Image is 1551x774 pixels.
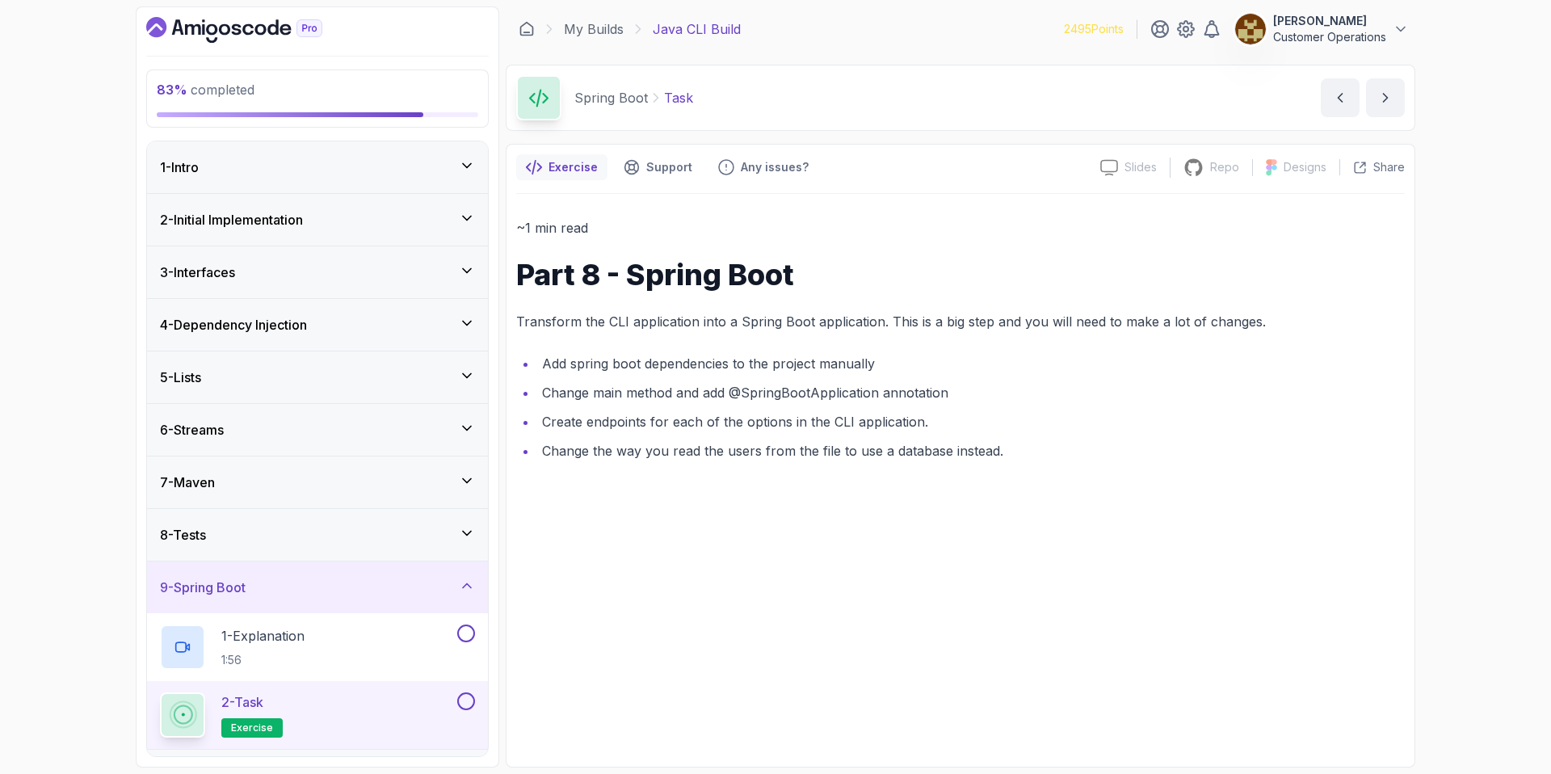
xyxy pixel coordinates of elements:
li: Change main method and add @SpringBootApplication annotation [537,381,1405,404]
button: next content [1366,78,1405,117]
li: Change the way you read the users from the file to use a database instead. [537,440,1405,462]
h3: 9 - Spring Boot [160,578,246,597]
h3: 4 - Dependency Injection [160,315,307,334]
a: Dashboard [519,21,535,37]
button: 5-Lists [147,351,488,403]
h3: 2 - Initial Implementation [160,210,303,229]
h3: 5 - Lists [160,368,201,387]
button: Support button [614,154,702,180]
p: Exercise [549,159,598,175]
p: Slides [1124,159,1157,175]
span: exercise [231,721,273,734]
p: Task [664,88,693,107]
p: Java CLI Build [653,19,741,39]
p: [PERSON_NAME] [1273,13,1386,29]
button: Feedback button [708,154,818,180]
h1: Part 8 - Spring Boot [516,259,1405,291]
img: user profile image [1235,14,1266,44]
h3: 6 - Streams [160,420,224,440]
button: 9-Spring Boot [147,562,488,613]
button: Share [1339,159,1405,175]
button: notes button [516,154,607,180]
li: Add spring boot dependencies to the project manually [537,352,1405,375]
button: 6-Streams [147,404,488,456]
button: 1-Explanation1:56 [160,625,475,670]
span: completed [157,82,254,98]
h3: 7 - Maven [160,473,215,492]
p: 2495 Points [1064,21,1124,37]
button: 1-Intro [147,141,488,193]
button: 7-Maven [147,456,488,508]
p: Designs [1284,159,1326,175]
p: Customer Operations [1273,29,1386,45]
p: Any issues? [741,159,809,175]
button: 2-Initial Implementation [147,194,488,246]
p: Transform the CLI application into a Spring Boot application. This is a big step and you will nee... [516,310,1405,333]
li: Create endpoints for each of the options in the CLI application. [537,410,1405,433]
button: 4-Dependency Injection [147,299,488,351]
span: 83 % [157,82,187,98]
p: Support [646,159,692,175]
button: previous content [1321,78,1360,117]
p: 2 - Task [221,692,263,712]
p: Repo [1210,159,1239,175]
h3: 1 - Intro [160,158,199,177]
button: 3-Interfaces [147,246,488,298]
a: Dashboard [146,17,359,43]
button: 2-Taskexercise [160,692,475,738]
h3: 3 - Interfaces [160,263,235,282]
a: My Builds [564,19,624,39]
p: Share [1373,159,1405,175]
button: 8-Tests [147,509,488,561]
p: ~1 min read [516,217,1405,239]
p: 1 - Explanation [221,626,305,646]
p: Spring Boot [574,88,648,107]
h3: 8 - Tests [160,525,206,545]
button: user profile image[PERSON_NAME]Customer Operations [1234,13,1409,45]
p: 1:56 [221,652,305,668]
